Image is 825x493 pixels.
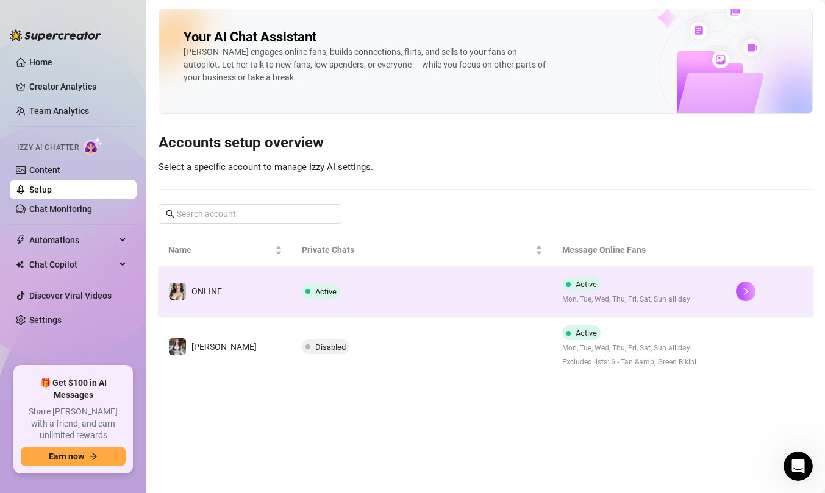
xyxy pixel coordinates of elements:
[12,247,217,272] p: Learn about the Supercreator platform and its features
[191,286,222,296] span: ONLINE
[184,29,316,46] h2: Your AI Chat Assistant
[12,184,217,197] p: Learn about our AI Chatter - Izzy
[29,291,112,300] a: Discover Viral Videos
[8,32,236,55] input: Search for help
[562,356,696,368] span: Excluded lists: 6 - Tan &amp; Green Bikini
[159,233,292,267] th: Name
[552,233,726,267] th: Message Online Fans
[16,260,24,269] img: Chat Copilot
[292,233,552,267] th: Private Chats
[576,280,597,289] span: Active
[159,161,373,172] span: Select a specific account to manage Izzy AI settings.
[29,106,89,116] a: Team Analytics
[12,370,217,383] p: Billing
[315,342,346,352] span: Disabled
[177,207,324,221] input: Search account
[29,165,60,175] a: Content
[12,232,217,244] p: CRM, Chatting and Management Tools
[159,133,813,153] h3: Accounts setup overview
[784,452,813,481] iframe: Intercom live chat
[71,411,113,419] span: Messages
[29,255,116,274] span: Chat Copilot
[12,137,52,149] span: 5 articles
[29,230,116,250] span: Automations
[29,185,52,194] a: Setup
[17,142,79,154] span: Izzy AI Chatter
[168,243,273,257] span: Name
[562,294,690,305] span: Mon, Tue, Wed, Thu, Fri, Sat, Sun all day
[166,210,174,218] span: search
[29,77,127,96] a: Creator Analytics
[21,447,126,466] button: Earn nowarrow-right
[202,411,225,419] span: News
[49,452,84,461] span: Earn now
[141,411,163,419] span: Help
[12,338,57,350] span: 13 articles
[315,287,337,296] span: Active
[12,322,217,335] p: Answers to your common questions
[12,169,217,182] p: Izzy - AI Chatter
[21,377,126,401] span: 🎁 Get $100 in AI Messages
[12,121,217,134] p: Onboarding to Supercreator
[21,406,126,442] span: Share [PERSON_NAME] with a friend, and earn unlimited rewards
[61,380,122,429] button: Messages
[10,29,101,41] img: logo-BBDzfeDw.svg
[16,235,26,245] span: thunderbolt
[736,282,755,301] button: right
[12,307,217,320] p: Frequently Asked Questions
[12,199,52,212] span: 3 articles
[184,46,549,84] div: [PERSON_NAME] engages online fans, builds connections, flirts, and sells to your fans on autopilo...
[12,71,232,86] h2: 5 collections
[12,106,217,119] p: Getting Started
[29,315,62,325] a: Settings
[741,287,750,296] span: right
[12,275,57,288] span: 13 articles
[122,380,183,429] button: Help
[214,5,236,27] div: Close
[562,342,696,354] span: Mon, Tue, Wed, Thu, Fri, Sat, Sun all day
[169,283,186,300] img: ONLINE
[29,204,92,214] a: Chat Monitoring
[89,452,98,461] span: arrow-right
[8,32,236,55] div: Search for helpSearch for help
[29,57,52,67] a: Home
[576,328,597,338] span: Active
[169,338,186,355] img: Amy
[107,5,140,26] h1: Help
[302,243,533,257] span: Private Chats
[183,380,244,429] button: News
[191,342,257,352] span: [PERSON_NAME]
[18,411,43,419] span: Home
[84,137,102,155] img: AI Chatter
